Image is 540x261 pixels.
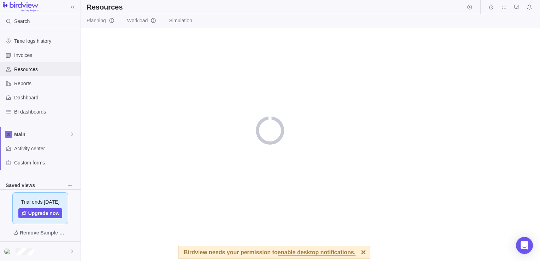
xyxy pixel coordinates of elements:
div: Haitham [4,247,13,256]
span: Remove Sample Data [6,227,75,238]
span: enable desktop notifications. [278,250,356,256]
a: Workloadinfo-description [122,14,162,28]
div: loading [256,116,284,145]
span: Dashboard [14,94,78,101]
span: Approval requests [512,2,522,12]
span: Saved views [6,182,65,189]
span: BI dashboards [14,108,78,115]
svg: info-description [109,18,115,23]
a: Approval requests [512,5,522,11]
span: Notifications [524,2,534,12]
span: Remove Sample Data [20,228,68,237]
span: Time logs history [14,37,78,45]
span: Trial ends [DATE] [21,198,60,205]
svg: info-description [151,18,156,23]
span: Reports [14,80,78,87]
span: Time logs [486,2,496,12]
div: Open Intercom Messenger [516,237,533,254]
span: Invoices [14,52,78,59]
span: Main [14,131,69,138]
h2: Resources [87,2,123,12]
a: My assignments [499,5,509,11]
span: Resources [14,66,78,73]
span: Search [14,18,30,25]
a: Upgrade now [18,208,63,218]
div: Birdview needs your permission to [184,246,356,259]
a: Notifications [524,5,534,11]
a: Planninginfo-description [81,14,120,28]
span: Simulation [169,17,192,24]
span: Planning [87,17,115,24]
span: Start timer [465,2,475,12]
a: Simulation [163,14,198,28]
span: Activity center [14,145,78,152]
a: Time logs [486,5,496,11]
span: Custom forms [14,159,78,166]
span: Workload [127,17,157,24]
span: Browse views [65,180,75,190]
span: Upgrade now [28,210,60,217]
span: My assignments [499,2,509,12]
img: Show [4,249,13,254]
img: logo [3,2,39,12]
